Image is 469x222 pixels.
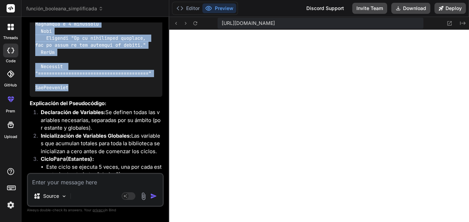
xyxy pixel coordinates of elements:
[150,193,157,200] img: icon
[434,3,466,14] button: Deploy
[43,193,59,200] p: Source
[5,199,17,211] img: settings
[4,82,17,88] label: GitHub
[54,156,66,163] code: Para
[35,109,162,132] li: Se definen todas las variables necesarias, separadas por su ámbito (por estante y globales).
[4,134,17,140] label: Upload
[352,3,387,14] button: Invite Team
[41,132,131,139] strong: Inicialización de Variables Globales:
[46,163,162,179] li: Este ciclo se ejecuta 5 veces, una por cada estante ( de 1 a 5).
[391,3,430,14] button: Download
[35,132,162,156] li: Las variables que acumulan totales para toda la biblioteca se inicializan a cero antes de comenza...
[60,171,100,178] code: estanteActual
[41,156,94,162] strong: Ciclo (Estantes):
[26,5,103,12] span: función_booleana_simplificada
[222,20,275,27] span: [URL][DOMAIN_NAME]
[174,3,202,13] button: Editor
[202,3,236,13] button: Preview
[6,108,15,114] label: prem
[302,3,348,14] div: Discord Support
[93,208,105,212] span: privacy
[140,192,147,200] img: attachment
[41,109,105,115] strong: Declaración de Variables:
[27,207,164,213] p: Always double-check its answers. Your in Bind
[61,193,67,199] img: Pick Models
[6,58,16,64] label: code
[30,100,106,107] strong: Explicación del Pseudocódigo:
[3,35,18,41] label: threads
